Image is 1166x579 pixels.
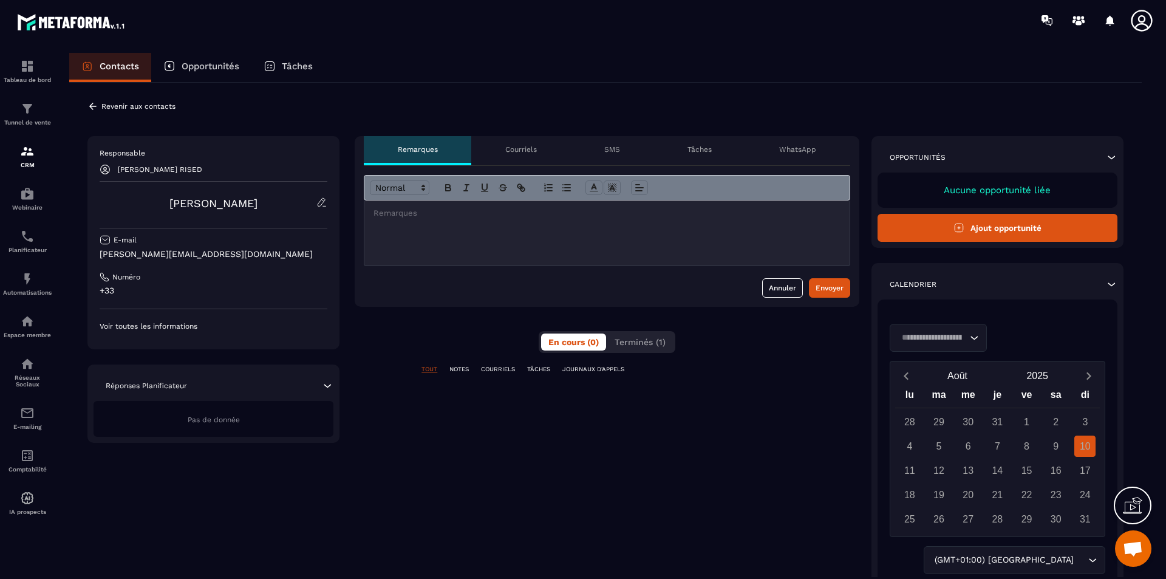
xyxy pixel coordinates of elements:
[1045,411,1066,433] div: 2
[987,411,1008,433] div: 31
[3,162,52,168] p: CRM
[1071,386,1100,408] div: di
[20,59,35,74] img: formation
[481,365,515,374] p: COURRIELS
[20,448,35,463] img: accountant
[398,145,438,154] p: Remarques
[3,119,52,126] p: Tunnel de vente
[899,509,920,530] div: 25
[421,365,437,374] p: TOUT
[20,314,35,329] img: automations
[1016,509,1037,530] div: 29
[890,324,987,352] div: Search for option
[899,411,920,433] div: 28
[151,53,251,82] a: Opportunités
[1074,411,1096,433] div: 3
[251,53,325,82] a: Tâches
[1016,460,1037,481] div: 15
[958,484,979,505] div: 20
[182,61,239,72] p: Opportunités
[1074,509,1096,530] div: 31
[3,220,52,262] a: schedulerschedulerPlanificateur
[1074,436,1096,457] div: 10
[3,332,52,338] p: Espace membre
[1016,484,1037,505] div: 22
[505,145,537,154] p: Courriels
[987,436,1008,457] div: 7
[100,285,327,296] p: +33
[890,152,946,162] p: Opportunités
[100,61,139,72] p: Contacts
[3,50,52,92] a: formationformationTableau de bord
[604,145,620,154] p: SMS
[188,416,240,424] span: Pas de donnée
[932,553,1076,567] span: (GMT+01:00) [GEOGRAPHIC_DATA]
[816,282,844,294] div: Envoyer
[779,145,816,154] p: WhatsApp
[17,11,126,33] img: logo
[1115,530,1151,567] a: Ouvrir le chat
[890,185,1105,196] p: Aucune opportunité liée
[895,411,1100,530] div: Calendar days
[983,386,1012,408] div: je
[20,229,35,244] img: scheduler
[3,92,52,135] a: formationformationTunnel de vente
[282,61,313,72] p: Tâches
[106,381,187,391] p: Réponses Planificateur
[69,53,151,82] a: Contacts
[898,331,967,344] input: Search for option
[878,214,1117,242] button: Ajout opportunité
[1074,460,1096,481] div: 17
[541,334,606,351] button: En cours (0)
[3,439,52,482] a: accountantaccountantComptabilité
[1076,553,1085,567] input: Search for option
[3,135,52,177] a: formationformationCRM
[929,436,950,457] div: 5
[997,365,1077,386] button: Open years overlay
[929,411,950,433] div: 29
[3,262,52,305] a: automationsautomationsAutomatisations
[1077,368,1100,384] button: Next month
[100,248,327,260] p: [PERSON_NAME][EMAIL_ADDRESS][DOMAIN_NAME]
[958,509,979,530] div: 27
[890,279,936,289] p: Calendrier
[20,144,35,159] img: formation
[1074,484,1096,505] div: 24
[929,509,950,530] div: 26
[958,436,979,457] div: 6
[762,278,803,298] button: Annuler
[1016,411,1037,433] div: 1
[20,406,35,420] img: email
[20,101,35,116] img: formation
[3,247,52,253] p: Planificateur
[3,77,52,83] p: Tableau de bord
[118,165,202,174] p: [PERSON_NAME] RISED
[3,305,52,348] a: automationsautomationsEspace membre
[20,357,35,371] img: social-network
[449,365,469,374] p: NOTES
[20,272,35,286] img: automations
[527,365,550,374] p: TÂCHES
[3,466,52,473] p: Comptabilité
[987,509,1008,530] div: 28
[3,374,52,388] p: Réseaux Sociaux
[101,102,176,111] p: Revenir aux contacts
[929,484,950,505] div: 19
[20,491,35,505] img: automations
[918,365,998,386] button: Open months overlay
[1016,436,1037,457] div: 8
[20,187,35,201] img: automations
[100,321,327,331] p: Voir toutes les informations
[1042,386,1071,408] div: sa
[562,365,624,374] p: JOURNAUX D'APPELS
[924,546,1105,574] div: Search for option
[3,348,52,397] a: social-networksocial-networkRéseaux Sociaux
[3,289,52,296] p: Automatisations
[987,460,1008,481] div: 14
[1045,436,1066,457] div: 9
[958,411,979,433] div: 30
[895,386,924,408] div: lu
[548,337,599,347] span: En cours (0)
[3,177,52,220] a: automationsautomationsWebinaire
[958,460,979,481] div: 13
